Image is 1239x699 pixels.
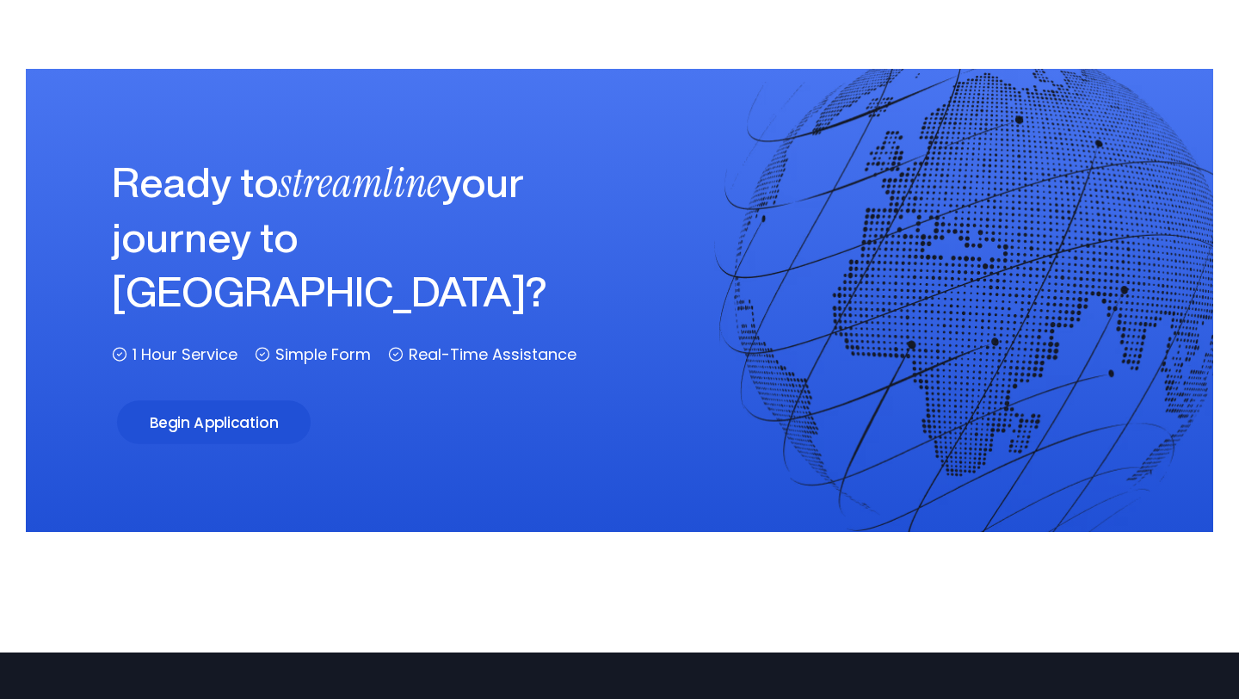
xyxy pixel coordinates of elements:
[117,401,311,445] a: Begin Application
[112,347,127,362] img: Icon 11
[255,347,270,362] img: Icon 11
[112,155,619,318] h2: Ready to your journey to [GEOGRAPHIC_DATA]?
[133,343,237,365] div: 1 Hour Service
[388,347,404,362] img: Icon 11
[275,343,371,365] div: Simple Form
[279,156,441,210] span: streamline
[409,343,576,365] div: Real-Time Assistance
